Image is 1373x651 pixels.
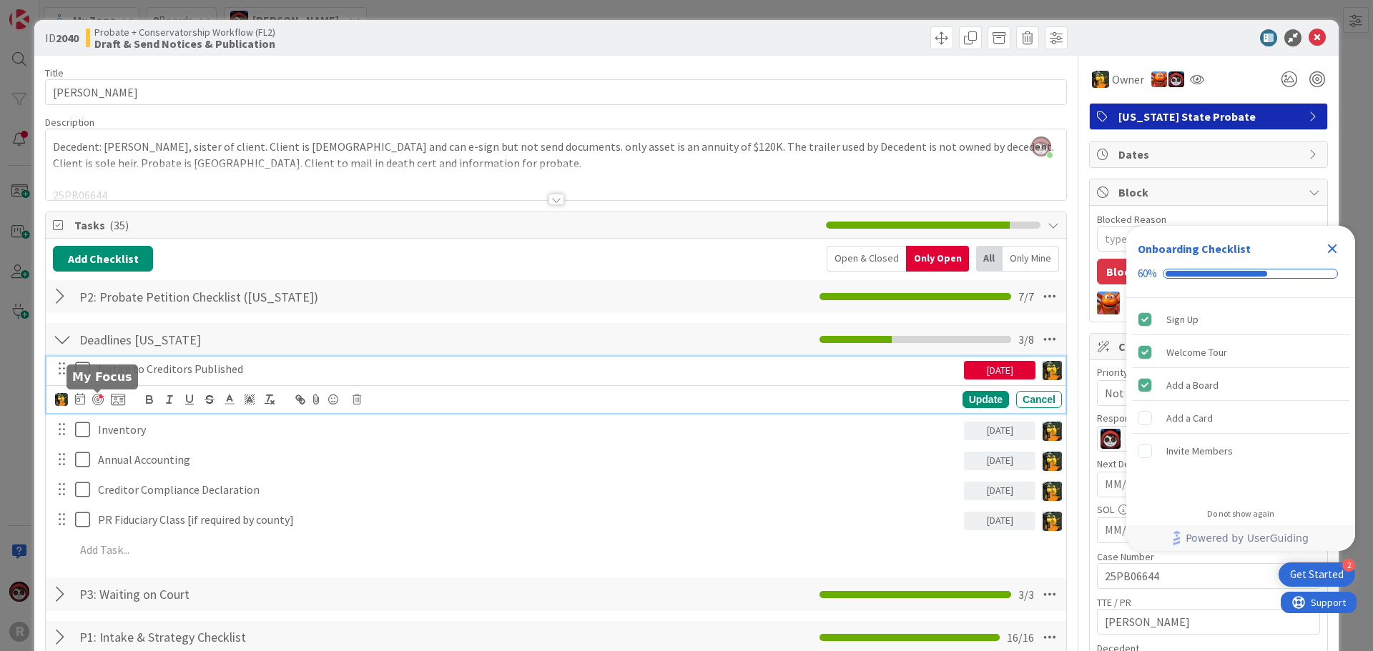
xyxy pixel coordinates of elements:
a: Powered by UserGuiding [1133,525,1348,551]
div: Add a Card [1166,409,1213,427]
img: JS [1101,429,1121,449]
img: KA [1097,292,1120,314]
div: Only Mine [1003,246,1059,272]
div: Only Open [906,246,969,272]
button: Block [1097,259,1146,284]
p: Creditor Compliance Declaration [98,482,958,498]
img: MR [1043,422,1062,441]
div: Invite Members [1166,442,1233,459]
div: Footer [1126,525,1355,551]
label: Case Number [1097,550,1154,563]
span: 3 / 8 [1018,331,1034,348]
div: Get Started [1290,567,1344,582]
div: All [976,246,1003,272]
div: Sign Up [1166,311,1199,328]
div: [DATE] [964,482,1035,500]
img: efyPljKj6gaW2F5hrzZcLlhqqXRxmi01.png [1031,136,1051,156]
div: Open Get Started checklist, remaining modules: 2 [1279,562,1355,587]
div: Add a Board [1166,377,1219,394]
img: MR [1043,512,1062,531]
input: MM/DD/YYYY [1105,518,1312,542]
span: Custom Fields [1118,338,1301,355]
input: type card name here... [45,79,1067,105]
span: Owner [1112,71,1144,88]
div: Onboarding Checklist [1138,240,1251,257]
input: Add Checklist... [74,582,396,607]
input: Add Checklist... [74,284,396,309]
div: Invite Members is incomplete. [1132,435,1349,467]
b: 2040 [56,31,79,45]
div: Responsible Paralegal [1097,413,1320,423]
div: [DATE] [964,512,1035,530]
span: 16 / 16 [1007,629,1034,646]
span: Not Set [1105,383,1288,403]
p: PR Fiduciary Class [if required by county] [98,512,958,528]
div: Cancel [1016,391,1062,408]
img: KA [1151,71,1167,87]
p: Annual Accounting [98,452,958,468]
p: Notice to Creditors Published [98,361,958,377]
div: 2 [1342,559,1355,572]
span: Probate + Conservatorship Workflow (FL2) [94,26,275,38]
span: ID [45,29,79,46]
span: Description [45,116,94,129]
b: Draft & Send Notices & Publication [94,38,275,49]
div: Add a Board is complete. [1132,369,1349,401]
div: Sign Up is complete. [1132,304,1349,335]
h5: My Focus [72,370,132,384]
div: Welcome Tour is complete. [1132,337,1349,368]
img: MR [55,393,68,406]
div: Do not show again [1207,508,1274,520]
div: Close Checklist [1321,237,1344,260]
img: MR [1043,482,1062,501]
img: MR [1043,452,1062,471]
div: Checklist Container [1126,226,1355,551]
div: [DATE] [964,361,1035,379]
div: Welcome Tour [1166,344,1227,361]
p: Decedent: [PERSON_NAME], sister of client. Client is [DEMOGRAPHIC_DATA] and can e-sign but not se... [53,139,1059,171]
button: Add Checklist [53,246,153,272]
div: Update [963,391,1009,408]
p: Inventory [98,422,958,438]
span: Tasks [74,217,819,234]
img: JS [1168,71,1184,87]
div: Priority [1097,367,1320,377]
span: Powered by UserGuiding [1186,530,1309,547]
label: Title [45,66,64,79]
span: [US_STATE] State Probate [1118,108,1301,125]
img: MR [1092,71,1109,88]
span: 7 / 7 [1018,288,1034,305]
input: MM/DD/YYYY [1105,472,1312,497]
div: Add a Card is incomplete. [1132,402,1349,434]
div: Open & Closed [827,246,906,272]
div: Next Deadline [1097,459,1320,469]
div: Checklist progress: 60% [1138,267,1344,280]
div: [DATE] [964,422,1035,440]
div: 60% [1138,267,1157,280]
label: TTE / PR [1097,596,1131,609]
label: Blocked Reason [1097,213,1166,226]
span: Dates [1118,146,1301,163]
span: Support [30,2,65,19]
input: Add Checklist... [74,625,396,650]
span: ( 35 ) [109,218,129,232]
div: [DATE] [964,452,1035,470]
input: Add Checklist... [74,327,396,352]
div: SOL [1097,505,1320,515]
span: Block [1118,184,1301,201]
div: Checklist items [1126,298,1355,499]
img: MR [1043,361,1062,380]
span: 3 / 3 [1018,586,1034,603]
